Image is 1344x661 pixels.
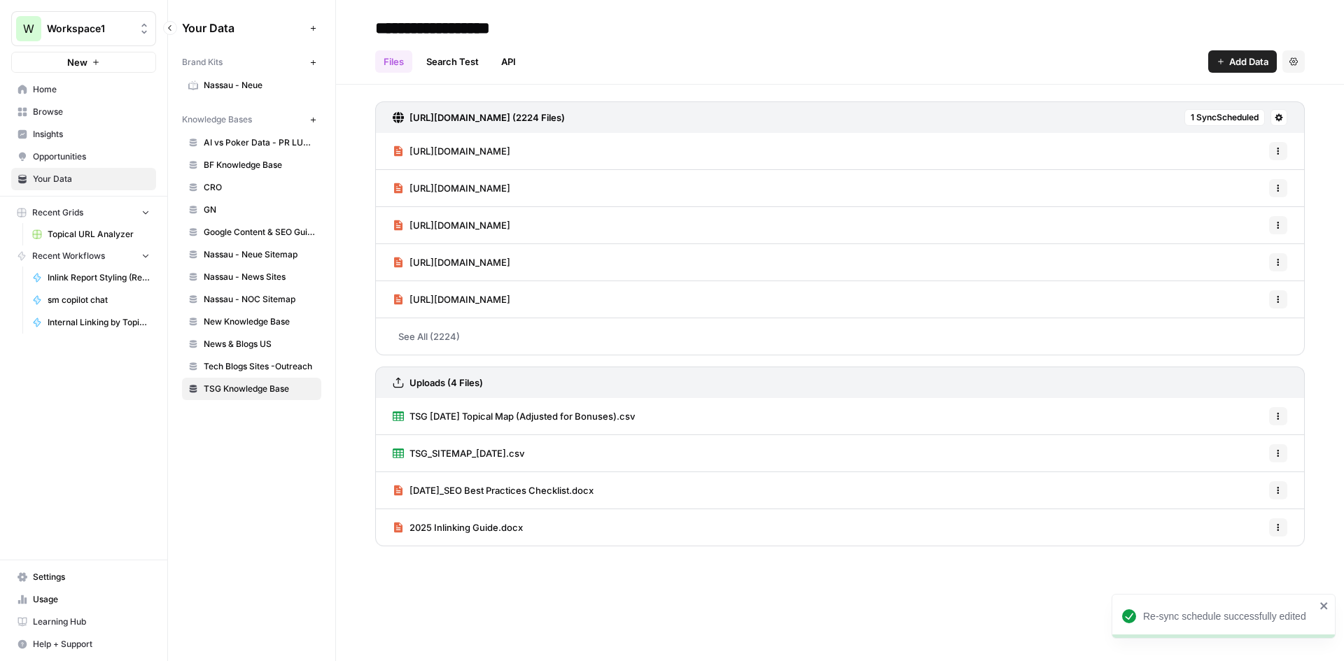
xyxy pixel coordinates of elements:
[182,221,321,243] a: Google Content & SEO Guidelines
[1208,50,1277,73] button: Add Data
[47,22,132,36] span: Workspace1
[48,294,150,306] span: sm copilot chat
[23,20,34,37] span: W
[33,593,150,606] span: Usage
[409,483,594,497] span: [DATE]_SEO Best Practices Checklist.docx
[204,204,315,216] span: GN
[204,271,315,283] span: Nassau - News Sites
[67,55,87,69] span: New
[204,226,315,239] span: Google Content & SEO Guidelines
[182,378,321,400] a: TSG Knowledge Base
[11,202,156,223] button: Recent Grids
[11,145,156,168] a: Opportunities
[493,50,524,73] a: API
[204,293,315,306] span: Nassau - NOC Sitemap
[33,128,150,141] span: Insights
[393,367,483,398] a: Uploads (4 Files)
[182,199,321,221] a: GN
[204,383,315,395] span: TSG Knowledge Base
[182,176,321,199] a: CRO
[393,170,510,206] a: [URL][DOMAIN_NAME]
[409,111,565,125] h3: [URL][DOMAIN_NAME] (2224 Files)
[204,181,315,194] span: CRO
[26,223,156,246] a: Topical URL Analyzer
[11,633,156,655] button: Help + Support
[1143,609,1315,623] div: Re-sync schedule successfully edited
[1184,109,1265,126] button: 1 SyncScheduled
[11,168,156,190] a: Your Data
[32,250,105,262] span: Recent Workflows
[11,123,156,145] a: Insights
[11,78,156,101] a: Home
[375,50,412,73] a: Files
[11,566,156,588] a: Settings
[33,106,150,118] span: Browse
[182,266,321,288] a: Nassau - News Sites
[204,248,315,261] span: Nassau - Neue Sitemap
[1229,55,1268,69] span: Add Data
[32,206,83,219] span: Recent Grids
[409,446,524,460] span: TSG_SITEMAP_[DATE].csv
[393,281,510,318] a: [URL][DOMAIN_NAME]
[409,255,510,269] span: [URL][DOMAIN_NAME]
[33,571,150,583] span: Settings
[204,136,315,149] span: AI vs Poker Data - PR LUSPS
[26,289,156,311] a: sm copilot chat
[409,181,510,195] span: [URL][DOMAIN_NAME]
[26,266,156,289] a: Inlink Report Styling (Reformat JSON to HTML)
[182,20,304,36] span: Your Data
[409,292,510,306] span: [URL][DOMAIN_NAME]
[182,74,321,97] a: Nassau - Neue
[33,173,150,185] span: Your Data
[204,360,315,373] span: Tech Blogs Sites -Outreach
[393,509,523,546] a: 2025 Inlinking Guide.docx
[393,472,594,509] a: [DATE]_SEO Best Practices Checklist.docx
[393,398,635,434] a: TSG [DATE] Topical Map (Adjusted for Bonuses).csv
[33,150,150,163] span: Opportunities
[11,246,156,266] button: Recent Workflows
[204,79,315,92] span: Nassau - Neue
[1191,111,1259,124] span: 1 Sync Scheduled
[393,244,510,280] a: [URL][DOMAIN_NAME]
[11,101,156,123] a: Browse
[182,132,321,154] a: AI vs Poker Data - PR LUSPS
[393,102,565,133] a: [URL][DOMAIN_NAME] (2224 Files)
[1319,600,1329,611] button: close
[409,218,510,232] span: [URL][DOMAIN_NAME]
[48,271,150,284] span: Inlink Report Styling (Reformat JSON to HTML)
[393,207,510,243] a: [URL][DOMAIN_NAME]
[11,588,156,611] a: Usage
[409,409,635,423] span: TSG [DATE] Topical Map (Adjusted for Bonuses).csv
[204,159,315,171] span: BF Knowledge Base
[182,56,223,69] span: Brand Kits
[182,311,321,333] a: New Knowledge Base
[393,133,510,169] a: [URL][DOMAIN_NAME]
[393,435,524,471] a: TSG_SITEMAP_[DATE].csv
[11,11,156,46] button: Workspace: Workspace1
[33,638,150,651] span: Help + Support
[204,338,315,350] span: News & Blogs US
[182,355,321,378] a: Tech Blogs Sites -Outreach
[375,318,1305,355] a: See All (2224)
[204,315,315,328] span: New Knowledge Base
[33,83,150,96] span: Home
[11,611,156,633] a: Learning Hub
[48,228,150,241] span: Topical URL Analyzer
[409,520,523,534] span: 2025 Inlinking Guide.docx
[26,311,156,334] a: Internal Linking by Topic (JSON output)
[409,144,510,158] span: [URL][DOMAIN_NAME]
[48,316,150,329] span: Internal Linking by Topic (JSON output)
[409,376,483,390] h3: Uploads (4 Files)
[182,243,321,266] a: Nassau - Neue Sitemap
[182,113,252,126] span: Knowledge Bases
[418,50,487,73] a: Search Test
[11,52,156,73] button: New
[33,616,150,628] span: Learning Hub
[182,154,321,176] a: BF Knowledge Base
[182,288,321,311] a: Nassau - NOC Sitemap
[182,333,321,355] a: News & Blogs US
